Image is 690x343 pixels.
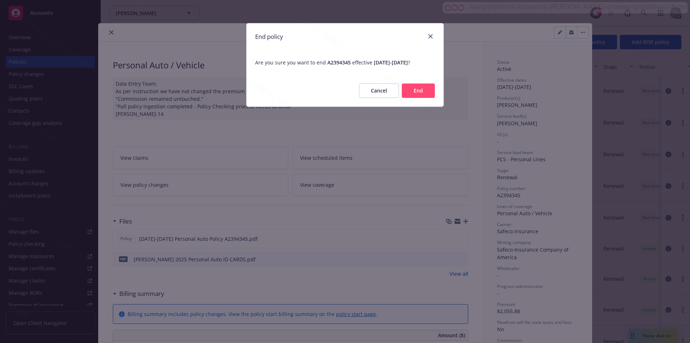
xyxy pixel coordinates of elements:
[426,32,435,41] a: close
[374,59,408,66] span: [DATE] - [DATE]
[327,59,351,66] span: A2394345
[255,32,283,41] h1: End policy
[402,84,435,98] button: End
[247,50,443,75] span: Are you sure you want to end effective ?
[359,84,399,98] button: Cancel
